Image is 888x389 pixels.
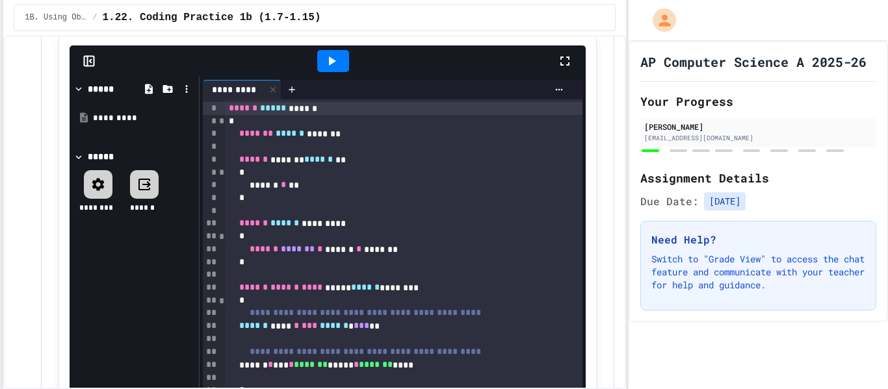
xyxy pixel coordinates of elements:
div: My Account [639,5,679,35]
h1: AP Computer Science A 2025-26 [640,53,867,71]
span: 1B. Using Objects [25,12,87,23]
span: [DATE] [704,192,746,210]
h2: Your Progress [640,92,876,110]
div: [EMAIL_ADDRESS][DOMAIN_NAME] [644,133,872,143]
span: 1.22. Coding Practice 1b (1.7-1.15) [102,10,320,25]
div: [PERSON_NAME] [644,121,872,132]
h2: Assignment Details [640,169,876,187]
p: Switch to "Grade View" to access the chat feature and communicate with your teacher for help and ... [651,253,865,292]
span: / [92,12,97,23]
h3: Need Help? [651,232,865,247]
span: Due Date: [640,194,699,209]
